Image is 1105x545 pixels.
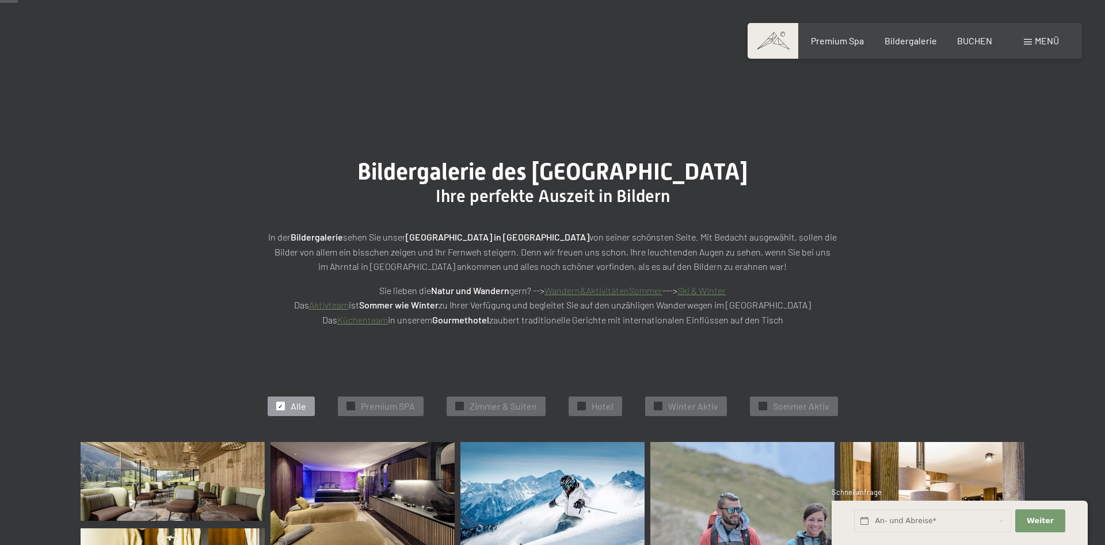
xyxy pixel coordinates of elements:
[470,400,537,413] span: Zimmer & Suiten
[431,285,509,296] strong: Natur und Wandern
[406,231,589,242] strong: [GEOGRAPHIC_DATA] in [GEOGRAPHIC_DATA]
[773,400,829,413] span: Sommer Aktiv
[291,231,343,242] strong: Bildergalerie
[656,402,660,410] span: ✓
[265,230,840,274] p: In der sehen Sie unser von seiner schönsten Seite. Mit Bedacht ausgewählt, sollen die Bilder von ...
[309,299,349,310] a: Aktivteam
[592,400,614,413] span: Hotel
[436,186,670,206] span: Ihre perfekte Auszeit in Bildern
[348,402,353,410] span: ✓
[677,285,726,296] a: Ski & Winter
[81,442,265,521] img: Wellnesshotels - Lounge - Sitzplatz - Ahrntal
[1035,35,1059,46] span: Menü
[278,402,283,410] span: ✓
[357,158,748,185] span: Bildergalerie des [GEOGRAPHIC_DATA]
[544,285,662,296] a: Wandern&AktivitätenSommer
[337,314,388,325] a: Küchenteam
[359,299,439,310] strong: Sommer wie Winter
[832,487,882,497] span: Schnellanfrage
[1027,516,1054,526] span: Weiter
[457,402,462,410] span: ✓
[291,400,306,413] span: Alle
[579,402,584,410] span: ✓
[885,35,937,46] a: Bildergalerie
[811,35,864,46] a: Premium Spa
[265,283,840,327] p: Sie lieben die gern? --> ---> Das ist zu Ihrer Verfügung und begleitet Sie auf den unzähligen Wan...
[1015,509,1065,533] button: Weiter
[668,400,718,413] span: Winter Aktiv
[760,402,765,410] span: ✓
[432,314,489,325] strong: Gourmethotel
[957,35,992,46] a: BUCHEN
[361,400,415,413] span: Premium SPA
